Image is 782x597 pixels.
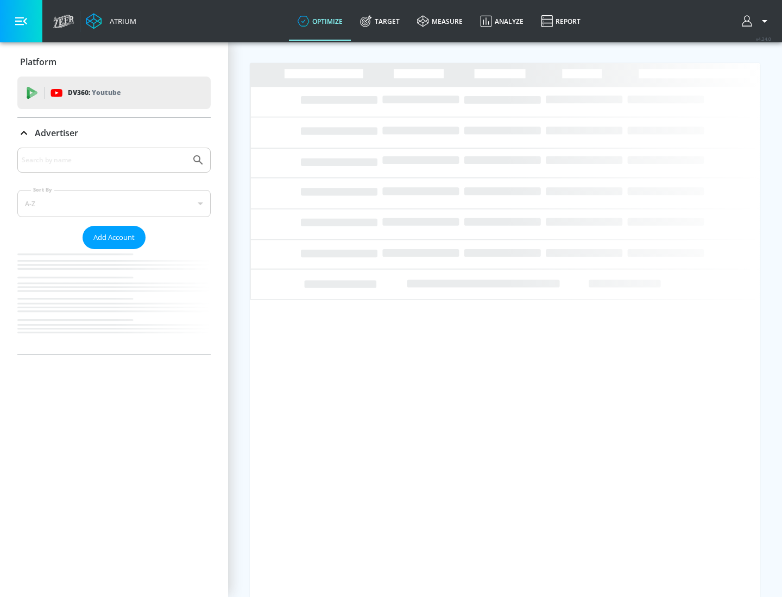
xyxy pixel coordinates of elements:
[351,2,408,41] a: Target
[289,2,351,41] a: optimize
[83,226,146,249] button: Add Account
[68,87,121,99] p: DV360:
[756,36,771,42] span: v 4.24.0
[93,231,135,244] span: Add Account
[17,190,211,217] div: A-Z
[17,249,211,354] nav: list of Advertiser
[17,77,211,109] div: DV360: Youtube
[92,87,121,98] p: Youtube
[20,56,56,68] p: Platform
[105,16,136,26] div: Atrium
[86,13,136,29] a: Atrium
[35,127,78,139] p: Advertiser
[22,153,186,167] input: Search by name
[471,2,532,41] a: Analyze
[408,2,471,41] a: measure
[17,148,211,354] div: Advertiser
[31,186,54,193] label: Sort By
[532,2,589,41] a: Report
[17,47,211,77] div: Platform
[17,118,211,148] div: Advertiser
